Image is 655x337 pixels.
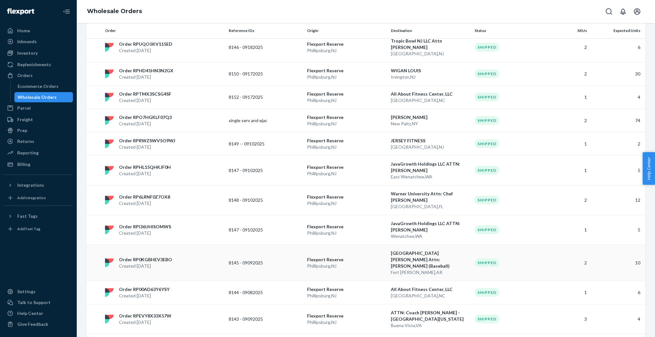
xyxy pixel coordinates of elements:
td: 1 [550,281,589,304]
p: Order RPUQO5KV115ED [119,41,172,47]
th: Status [472,23,550,38]
div: Shipped [475,288,499,297]
button: Open Search Box [603,5,615,18]
p: Flexport Reserve [307,41,386,47]
th: Expected Units [589,23,645,38]
a: Reporting [4,148,73,158]
p: Flexport Reserve [307,67,386,74]
td: 10 [589,245,645,281]
p: WIGAN LOUIS [391,67,470,74]
td: 2 [550,245,589,281]
div: Shipped [475,258,499,267]
div: Shipped [475,139,499,148]
td: 4 [589,304,645,334]
div: Freight [17,116,33,123]
td: 2 [550,109,589,132]
p: Phillipsburg , NJ [307,200,386,207]
div: Add Integration [17,195,46,200]
p: Created [DATE] [119,319,171,325]
div: Shipped [475,116,499,125]
p: 8146 - 09182025 [229,44,280,51]
p: Order RPI36UHISOMWS [119,223,171,230]
a: Help Center [4,308,73,318]
p: JavaGrowth Holdings LLC ATTN: [PERSON_NAME] [391,161,470,174]
th: SKUs [550,23,589,38]
p: Flexport Reserve [307,164,386,170]
td: 1 [550,215,589,245]
a: Freight [4,114,73,125]
img: flexport logo [105,315,114,324]
p: Order RPHL15QHKJF0H [119,164,171,170]
p: Flexport Reserve [307,223,386,230]
p: 8143 - 09092025 [229,316,280,322]
p: Order RPO7HGKLF07Q3 [119,114,172,121]
a: Parcel [4,103,73,113]
div: Settings [17,288,36,295]
button: Close Navigation [60,5,73,18]
img: flexport logo [105,93,114,102]
p: Phillipsburg , NJ [307,97,386,104]
p: Phillipsburg , NJ [307,74,386,80]
button: Fast Tags [4,211,73,221]
p: single serv and ejac [229,117,280,124]
p: JavaGrowth Holdings LLC ATTN: [PERSON_NAME] [391,220,470,233]
td: 2 [550,32,589,62]
p: Order RP00AD63Y6YSY [119,286,170,293]
p: [GEOGRAPHIC_DATA] , NC [391,293,470,299]
img: Flexport logo [7,8,34,15]
button: Open notifications [617,5,629,18]
th: Destination [388,23,472,38]
div: Returns [17,138,34,145]
a: Settings [4,286,73,297]
div: Home [17,27,30,34]
p: [GEOGRAPHIC_DATA] , NJ [391,51,470,57]
p: Order RPRWZSWV5O9WJ [119,137,175,144]
div: Inventory [17,50,38,56]
button: Open account menu [631,5,643,18]
p: 8147 - 09102025 [229,227,280,233]
p: Warner University Attn: Chef [PERSON_NAME] [391,191,470,203]
p: ATTN: Coach [PERSON_NAME] - [GEOGRAPHIC_DATA][US_STATE] [391,310,470,322]
td: 5 [589,215,645,245]
td: 3 [550,304,589,334]
div: Inbounds [17,38,37,45]
p: All About Fitness Center, LLC [391,91,470,97]
img: flexport logo [105,43,114,52]
button: Integrations [4,180,73,190]
td: 2 [550,62,589,85]
div: Billing [17,161,30,168]
p: Phillipsburg , NJ [307,293,386,299]
p: Flexport Reserve [307,194,386,200]
a: Wholesale Orders [87,8,142,15]
p: 8149 -- 09102025 [229,141,280,147]
div: Integrations [17,182,44,188]
div: Add Fast Tag [17,226,40,231]
p: Created [DATE] [119,230,171,236]
div: Parcel [17,105,31,111]
p: [GEOGRAPHIC_DATA] , FL [391,203,470,210]
button: Give Feedback [4,319,73,329]
td: 30 [589,62,645,85]
p: Flexport Reserve [307,256,386,263]
p: Created [DATE] [119,170,171,177]
td: 1 [550,155,589,185]
div: Prep [17,127,27,134]
div: Shipped [475,196,499,204]
p: Created [DATE] [119,97,171,104]
p: Created [DATE] [119,200,170,207]
a: Returns [4,136,73,146]
p: Phillipsburg , NJ [307,230,386,236]
td: 5 [589,155,645,185]
p: 8145 - 09092025 [229,260,280,266]
p: Order RPEVY8X33X57W [119,313,171,319]
p: Created [DATE] [119,263,172,269]
a: Ecommerce Orders [14,81,73,91]
p: Created [DATE] [119,47,172,54]
span: Help Center [643,152,655,185]
p: Order RPTMX3SCSG4SF [119,91,171,97]
td: 6 [589,32,645,62]
p: [GEOGRAPHIC_DATA][PERSON_NAME] Attn: [PERSON_NAME] (Baseball) [391,250,470,269]
th: Reference IDs [226,23,304,38]
p: Phillipsburg , NJ [307,319,386,325]
p: Phillipsburg , NJ [307,121,386,127]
